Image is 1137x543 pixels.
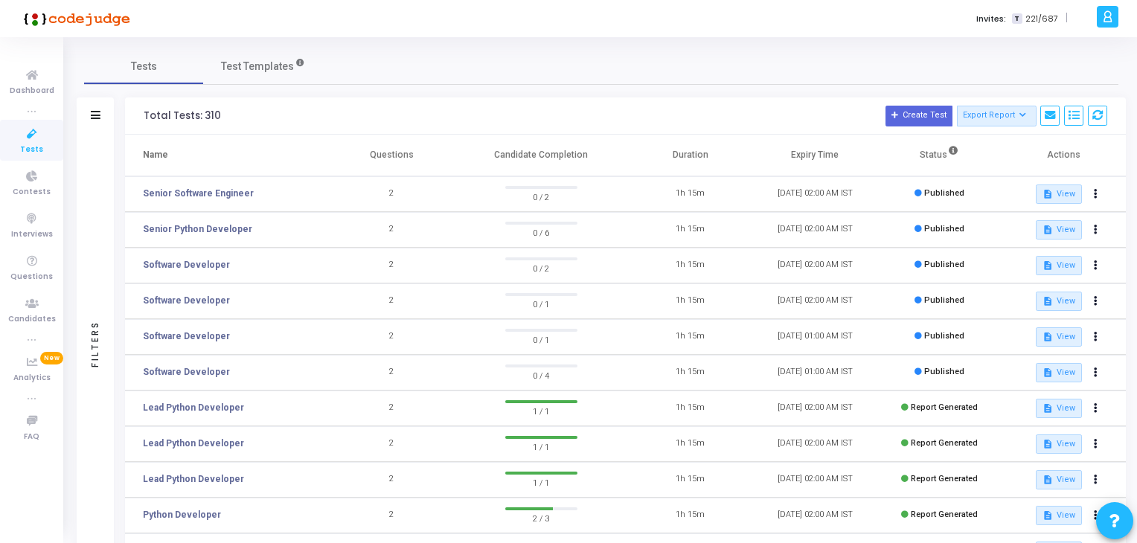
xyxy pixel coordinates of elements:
div: Filters [89,262,102,425]
button: Export Report [957,106,1037,126]
span: Tests [131,59,157,74]
span: Published [924,224,964,234]
td: 2 [330,176,454,212]
span: 0 / 1 [505,332,577,347]
label: Invites: [976,13,1006,25]
td: 1h 15m [628,212,752,248]
span: 221/687 [1025,13,1058,25]
span: 0 / 1 [505,296,577,311]
a: Python Developer [143,508,221,521]
a: Lead Python Developer [143,472,244,486]
span: 1 / 1 [505,475,577,489]
td: 1h 15m [628,355,752,391]
td: 2 [330,212,454,248]
td: 2 [330,319,454,355]
button: View [1036,506,1081,525]
a: Software Developer [143,294,230,307]
td: 1h 15m [628,391,752,426]
td: 2 [330,426,454,462]
mat-icon: description [1042,260,1053,271]
td: [DATE] 01:00 AM IST [753,355,877,391]
td: 2 [330,355,454,391]
span: T [1012,13,1022,25]
span: Tests [20,144,43,156]
span: Report Generated [911,438,978,448]
button: Create Test [885,106,952,126]
span: Report Generated [911,510,978,519]
td: [DATE] 02:00 AM IST [753,498,877,533]
td: [DATE] 02:00 AM IST [753,426,877,462]
span: Report Generated [911,402,978,412]
th: Name [125,135,330,176]
a: Lead Python Developer [143,437,244,450]
span: Interviews [11,228,53,241]
span: 1 / 1 [505,439,577,454]
td: 2 [330,391,454,426]
td: 1h 15m [628,176,752,212]
td: 2 [330,498,454,533]
td: 1h 15m [628,283,752,319]
span: | [1066,10,1068,26]
span: Published [924,260,964,269]
span: Dashboard [10,85,54,97]
button: View [1036,470,1081,489]
td: 2 [330,248,454,283]
button: View [1036,363,1081,382]
mat-icon: description [1042,403,1053,414]
td: 2 [330,283,454,319]
span: 0 / 2 [505,189,577,204]
mat-icon: description [1042,225,1053,235]
mat-icon: description [1042,439,1053,449]
td: 1h 15m [628,248,752,283]
td: [DATE] 02:00 AM IST [753,212,877,248]
span: 0 / 2 [505,260,577,275]
td: [DATE] 02:00 AM IST [753,391,877,426]
span: Published [924,367,964,376]
td: [DATE] 02:00 AM IST [753,283,877,319]
span: Candidates [8,313,56,326]
span: Published [924,295,964,305]
th: Questions [330,135,454,176]
span: 1 / 1 [505,403,577,418]
th: Actions [1002,135,1126,176]
mat-icon: description [1042,367,1053,378]
td: 1h 15m [628,426,752,462]
td: [DATE] 02:00 AM IST [753,248,877,283]
a: Software Developer [143,365,230,379]
td: 1h 15m [628,498,752,533]
span: 2 / 3 [505,510,577,525]
button: View [1036,184,1081,204]
button: View [1036,256,1081,275]
th: Duration [628,135,752,176]
mat-icon: description [1042,189,1053,199]
mat-icon: description [1042,510,1053,521]
span: Contests [13,186,51,199]
td: 2 [330,462,454,498]
span: Analytics [13,372,51,385]
img: logo [19,4,130,33]
span: Published [924,331,964,341]
button: View [1036,292,1081,311]
button: View [1036,399,1081,418]
button: View [1036,327,1081,347]
span: Report Generated [911,474,978,483]
button: View [1036,220,1081,240]
a: Software Developer [143,330,230,343]
mat-icon: description [1042,475,1053,485]
a: Senior Python Developer [143,222,252,236]
span: 0 / 4 [505,367,577,382]
a: Lead Python Developer [143,401,244,414]
button: View [1036,434,1081,454]
td: [DATE] 02:00 AM IST [753,176,877,212]
mat-icon: description [1042,332,1053,342]
span: Test Templates [221,59,294,74]
span: Published [924,188,964,198]
span: FAQ [24,431,39,443]
a: Senior Software Engineer [143,187,254,200]
a: Software Developer [143,258,230,271]
span: New [40,352,63,364]
span: Questions [10,271,53,283]
th: Expiry Time [753,135,877,176]
th: Candidate Completion [454,135,628,176]
td: 1h 15m [628,319,752,355]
